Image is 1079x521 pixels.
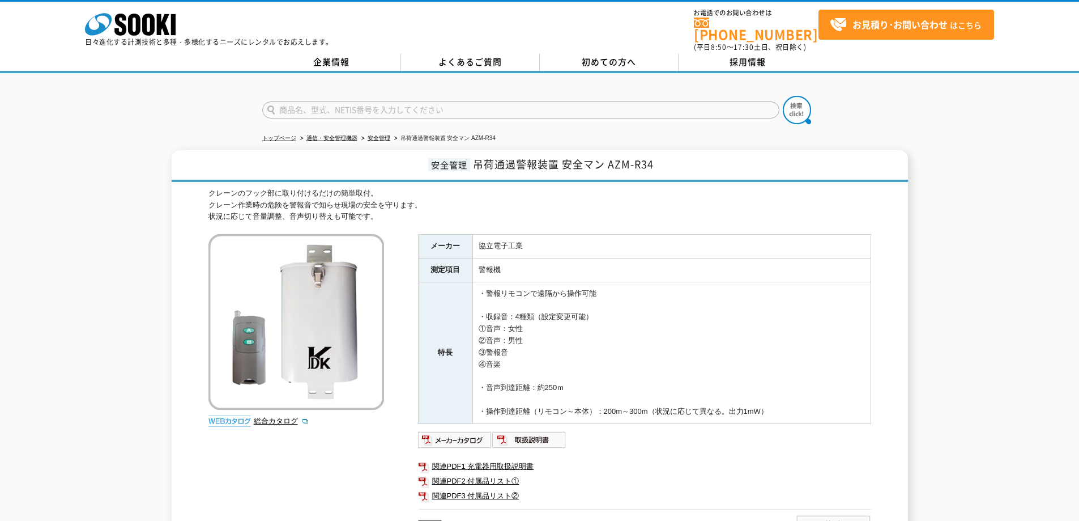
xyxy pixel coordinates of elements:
span: 安全管理 [428,158,470,171]
span: (平日 ～ 土日、祝日除く) [694,42,806,52]
img: 吊荷通過警報装置 安全マン AZM-R34 [208,234,384,410]
a: [PHONE_NUMBER] [694,18,818,41]
li: 吊荷通過警報装置 安全マン AZM-R34 [392,133,496,145]
a: 企業情報 [262,54,401,71]
a: 採用情報 [679,54,817,71]
td: 警報機 [472,259,871,282]
td: 協立電子工業 [472,235,871,259]
div: クレーンのフック部に取り付けるだけの簡単取付。 クレーン作業時の危険を警報音で知らせ現場の安全を守ります。 状況に応じて音量調整、音声切り替えも可能です。 [208,188,871,223]
span: 初めての方へ [582,56,636,68]
a: メーカーカタログ [418,438,492,447]
td: ・警報リモコンで遠隔から操作可能 ・収録音：4種類（設定変更可能） ①音声：女性 ②音声：男性 ③警報音 ④音楽 ・音声到達距離：約250ｍ ・操作到達距離（リモコン～本体）：200m～300m... [472,282,871,423]
th: 特長 [418,282,472,423]
a: 総合カタログ [254,417,309,425]
th: 測定項目 [418,259,472,282]
a: トップページ [262,135,296,141]
a: 通信・安全管理機器 [306,135,357,141]
a: 関連PDF1 充電器用取扱説明書 [418,459,871,474]
span: 8:50 [711,42,727,52]
a: 関連PDF3 付属品リスト② [418,489,871,503]
span: 吊荷通過警報装置 安全マン AZM-R34 [473,156,654,172]
span: はこちら [830,16,982,33]
img: 取扱説明書 [492,431,566,449]
input: 商品名、型式、NETIS番号を入力してください [262,101,779,118]
strong: お見積り･お問い合わせ [852,18,948,31]
p: 日々進化する計測技術と多種・多様化するニーズにレンタルでお応えします。 [85,39,333,45]
a: 取扱説明書 [492,438,566,447]
a: 初めての方へ [540,54,679,71]
img: btn_search.png [783,96,811,124]
a: よくあるご質問 [401,54,540,71]
a: 関連PDF2 付属品リスト① [418,474,871,489]
a: お見積り･お問い合わせはこちら [818,10,994,40]
span: 17:30 [733,42,754,52]
a: 安全管理 [368,135,390,141]
img: メーカーカタログ [418,431,492,449]
th: メーカー [418,235,472,259]
img: webカタログ [208,416,251,427]
span: お電話でのお問い合わせは [694,10,818,16]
